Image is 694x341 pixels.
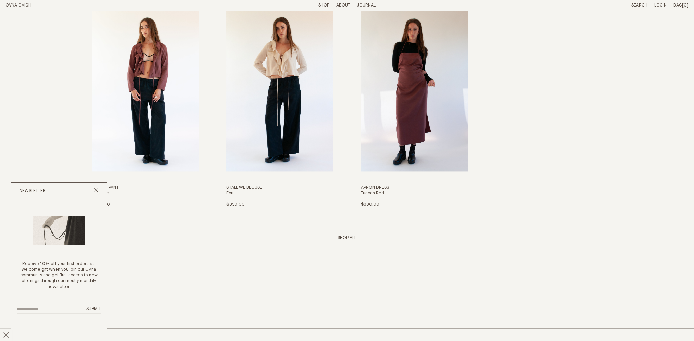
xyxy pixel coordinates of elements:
[94,188,98,194] button: Close popup
[361,202,379,207] span: $330.00
[336,3,350,9] summary: About
[361,11,468,208] a: Apron Dress
[338,236,356,240] a: View whole collection
[226,11,333,208] a: Shall We Blouse
[92,185,199,191] h3: Painter Pant
[92,191,199,197] h4: Pinstripe
[5,3,31,8] a: Home
[92,11,199,171] img: Painter Pant
[631,3,647,8] a: Search
[17,261,101,290] p: Receive 10% off your first order as a welcome gift when you join our Ovna community and get first...
[226,202,245,207] span: $350.00
[92,11,199,208] a: Painter Pant
[86,307,101,311] span: Submit
[361,11,468,171] img: Apron Dress
[226,191,333,197] h4: Ecru
[654,3,667,8] a: Login
[86,306,101,312] button: Submit
[357,3,376,8] a: Journal
[226,11,333,171] img: Shall We Blouse
[361,191,468,197] h4: Tuscan Red
[20,188,46,194] h2: Newsletter
[226,185,333,191] h3: Shall We Blouse
[361,185,468,191] h3: Apron Dress
[682,3,689,8] span: [0]
[673,3,682,8] span: Bag
[318,3,329,8] a: Shop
